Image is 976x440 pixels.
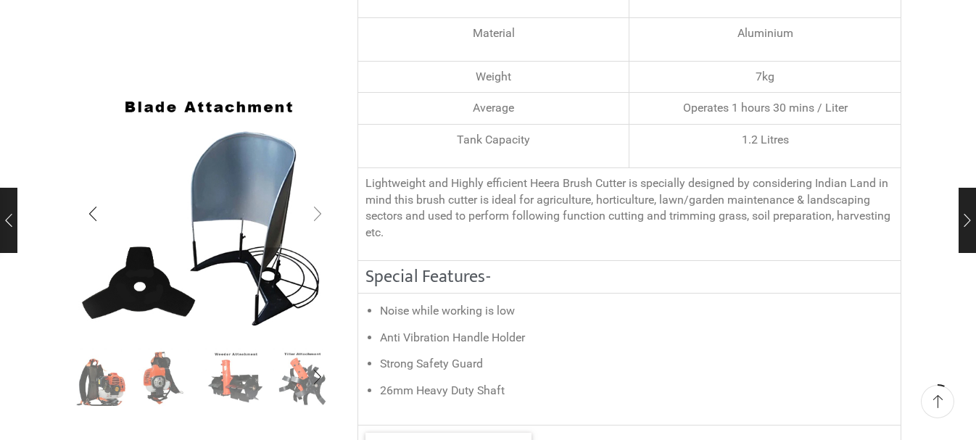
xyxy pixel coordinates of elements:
li: Anti Vibration Handle Holder [380,328,893,349]
li: 4 / 8 [273,348,333,406]
li: 1 / 8 [71,348,131,406]
li: Strong Safety Guard [380,354,893,375]
div: Weight [365,69,621,86]
li: 26mm Heavy Duty Shaft [380,381,893,402]
a: Weeder Ataachment [205,348,265,408]
div: 7kg [637,69,893,86]
div: 5 / 8 [75,80,336,341]
div: Material [365,25,621,42]
div: Previous slide [75,196,111,232]
div: Next slide [299,360,336,396]
li: Noise while working is low [380,301,893,322]
div: Average [365,100,621,117]
div: Tank Capacity [365,132,621,149]
p: Lightweight and Highly efficient Heera Brush Cutter is specially designed by considering Indian L... [365,175,893,241]
img: Heera Brush Cutter [71,348,131,408]
a: 4 [138,348,199,408]
a: Tiller Attachmnet [273,348,333,408]
h2: Special Features- [365,268,893,286]
div: Operates 1 hours 30 mins / Liter [637,100,893,117]
p: Aluminium [637,25,893,42]
li: 2 / 8 [138,348,199,406]
li: 3 / 8 [205,348,265,406]
p: 1.2 Litres [637,132,893,149]
div: Next slide [299,196,336,232]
